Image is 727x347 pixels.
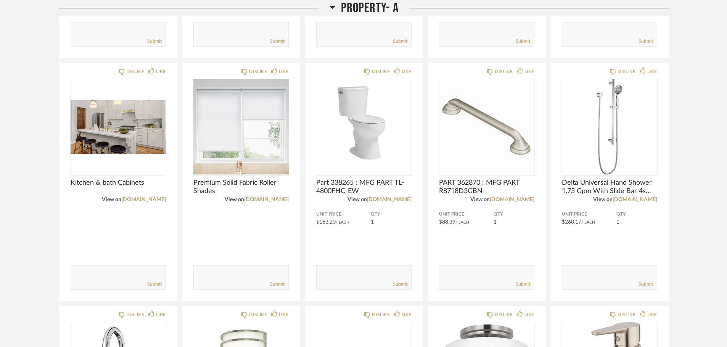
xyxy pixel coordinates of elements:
[593,197,613,202] span: View on
[147,281,162,288] a: Submit
[402,68,412,75] div: LIKE
[618,68,635,75] div: DISLIKE
[193,79,289,174] img: undefined
[439,219,455,225] span: $88.39
[71,79,166,174] img: undefined
[639,38,653,45] a: Submit
[490,197,534,202] a: [DOMAIN_NAME]
[616,219,619,225] span: 1
[647,311,657,318] div: LIKE
[279,311,289,318] div: LIKE
[270,281,285,288] a: Submit
[121,197,166,202] a: [DOMAIN_NAME]
[495,68,513,75] div: DISLIKE
[126,311,144,318] div: DISLIKE
[562,219,581,225] span: $260.17
[126,68,144,75] div: DISLIKE
[402,311,412,318] div: LIKE
[156,68,166,75] div: LIKE
[562,179,657,195] span: Delta Universal Hand Shower 1.75 Gpm With Slide Bar 4s Chrome
[249,311,267,318] div: DISLIKE
[249,68,267,75] div: DISLIKE
[367,197,412,202] a: [DOMAIN_NAME]
[270,38,285,45] a: Submit
[616,211,657,217] span: QTY
[455,221,469,224] span: / Each
[516,38,530,45] a: Submit
[156,311,166,318] div: LIKE
[393,38,407,45] a: Submit
[516,281,530,288] a: Submit
[316,211,371,217] span: Unit Price
[279,68,289,75] div: LIKE
[71,179,166,187] span: Kitchen & bath Cabinets
[372,311,390,318] div: DISLIKE
[613,197,657,202] a: [DOMAIN_NAME]
[639,281,653,288] a: Submit
[147,38,162,45] a: Submit
[193,179,289,195] span: Premium Solid Fabric Roller Shades
[371,211,412,217] span: QTY
[618,311,635,318] div: DISLIKE
[581,221,595,224] span: / Each
[439,79,534,174] img: undefined
[562,211,616,217] span: Unit Price
[524,311,534,318] div: LIKE
[316,219,336,225] span: $163.20
[372,68,390,75] div: DISLIKE
[494,219,497,225] span: 1
[244,197,289,202] a: [DOMAIN_NAME]
[336,221,349,224] span: / Each
[470,197,490,202] span: View on
[102,197,121,202] span: View on
[347,197,367,202] span: View on
[393,281,407,288] a: Submit
[495,311,513,318] div: DISLIKE
[371,219,374,225] span: 1
[316,79,412,174] img: undefined
[647,68,657,75] div: LIKE
[316,179,412,195] span: Part 338265 : MFG PART TL-4800FHC-EW
[439,179,534,195] span: PART 362870 : MFG PART R8718D3GBN
[562,79,657,174] img: undefined
[225,197,244,202] span: View on
[494,211,534,217] span: QTY
[439,211,494,217] span: Unit Price
[524,68,534,75] div: LIKE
